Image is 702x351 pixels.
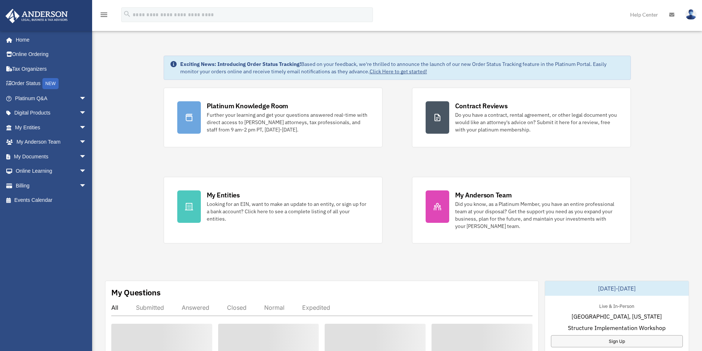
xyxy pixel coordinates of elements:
[5,62,98,76] a: Tax Organizers
[207,111,369,133] div: Further your learning and get your questions answered real-time with direct access to [PERSON_NAM...
[545,281,689,296] div: [DATE]-[DATE]
[685,9,696,20] img: User Pic
[5,120,98,135] a: My Entitiesarrow_drop_down
[180,61,301,67] strong: Exciting News: Introducing Order Status Tracking!
[5,32,94,47] a: Home
[572,312,662,321] span: [GEOGRAPHIC_DATA], [US_STATE]
[207,200,369,222] div: Looking for an EIN, want to make an update to an entity, or sign up for a bank account? Click her...
[370,68,427,75] a: Click Here to get started!
[182,304,209,311] div: Answered
[5,178,98,193] a: Billingarrow_drop_down
[99,13,108,19] a: menu
[5,91,98,106] a: Platinum Q&Aarrow_drop_down
[568,323,666,332] span: Structure Implementation Workshop
[111,287,161,298] div: My Questions
[123,10,131,18] i: search
[551,335,683,347] a: Sign Up
[412,177,631,243] a: My Anderson Team Did you know, as a Platinum Member, you have an entire professional team at your...
[207,190,240,200] div: My Entities
[593,302,640,309] div: Live & In-Person
[5,76,98,91] a: Order StatusNEW
[136,304,164,311] div: Submitted
[5,164,98,179] a: Online Learningarrow_drop_down
[79,178,94,193] span: arrow_drop_down
[5,135,98,150] a: My Anderson Teamarrow_drop_down
[412,88,631,147] a: Contract Reviews Do you have a contract, rental agreement, or other legal document you would like...
[42,78,59,89] div: NEW
[207,101,289,110] div: Platinum Knowledge Room
[455,101,508,110] div: Contract Reviews
[99,10,108,19] i: menu
[79,135,94,150] span: arrow_drop_down
[79,120,94,135] span: arrow_drop_down
[264,304,284,311] div: Normal
[455,190,512,200] div: My Anderson Team
[164,88,383,147] a: Platinum Knowledge Room Further your learning and get your questions answered real-time with dire...
[164,177,383,243] a: My Entities Looking for an EIN, want to make an update to an entity, or sign up for a bank accoun...
[455,200,617,230] div: Did you know, as a Platinum Member, you have an entire professional team at your disposal? Get th...
[180,60,625,75] div: Based on your feedback, we're thrilled to announce the launch of our new Order Status Tracking fe...
[111,304,118,311] div: All
[5,47,98,62] a: Online Ordering
[5,193,98,208] a: Events Calendar
[302,304,330,311] div: Expedited
[79,164,94,179] span: arrow_drop_down
[79,149,94,164] span: arrow_drop_down
[5,106,98,120] a: Digital Productsarrow_drop_down
[227,304,247,311] div: Closed
[455,111,617,133] div: Do you have a contract, rental agreement, or other legal document you would like an attorney's ad...
[79,106,94,121] span: arrow_drop_down
[79,91,94,106] span: arrow_drop_down
[3,9,70,23] img: Anderson Advisors Platinum Portal
[5,149,98,164] a: My Documentsarrow_drop_down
